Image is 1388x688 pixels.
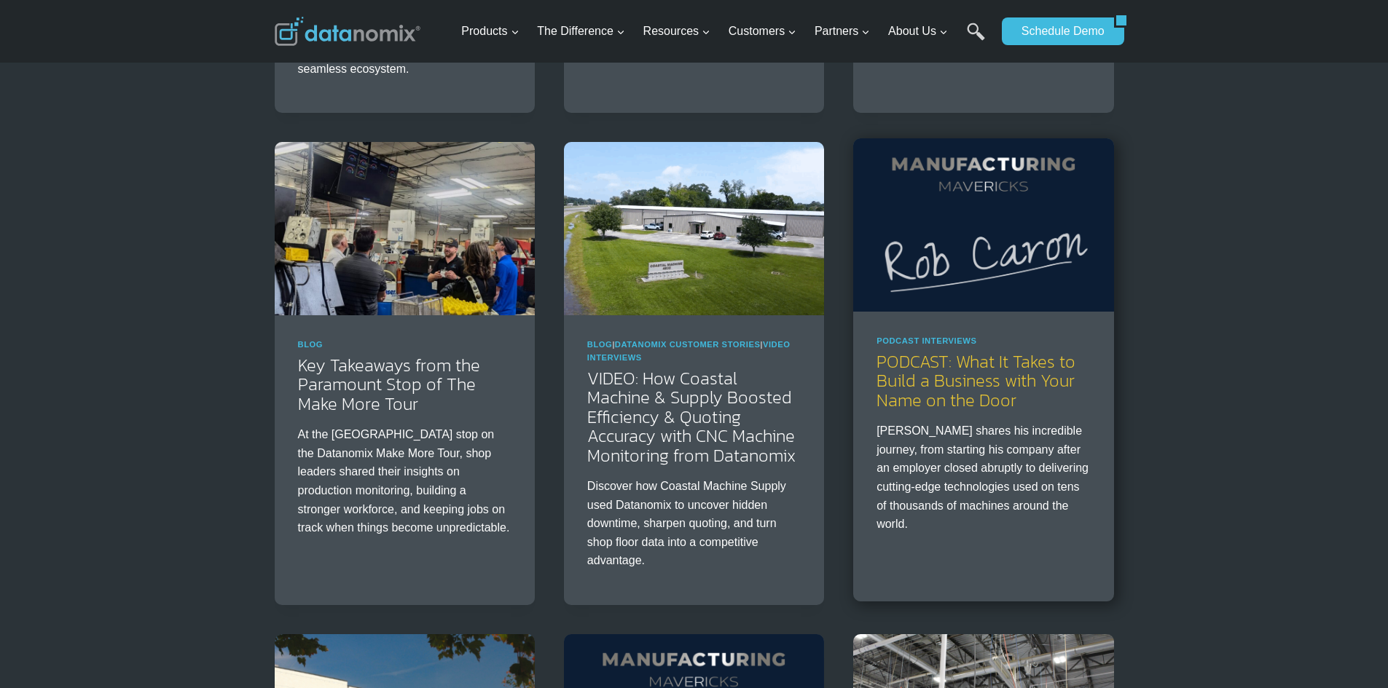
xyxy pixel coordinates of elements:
[853,138,1113,312] img: PODCAST: What It Takes to Build a Business with Your Name on the Door
[587,340,791,362] span: | |
[877,336,976,345] a: Podcast Interviews
[537,22,625,41] span: The Difference
[298,425,511,537] p: At the [GEOGRAPHIC_DATA] stop on the Datanomix Make More Tour, shop leaders shared their insights...
[564,142,824,315] img: Coastal Machine Improves Efficiency & Quotes with Datanomix
[729,22,796,41] span: Customers
[587,477,801,570] p: Discover how Coastal Machine Supply used Datanomix to uncover hidden downtime, sharpen quoting, a...
[461,22,519,41] span: Products
[275,17,420,46] img: Datanomix
[888,22,948,41] span: About Us
[587,365,796,468] a: VIDEO: How Coastal Machine & Supply Boosted Efficiency & Quoting Accuracy with CNC Machine Monito...
[815,22,870,41] span: Partners
[298,352,480,416] a: Key Takeaways from the Paramount Stop of The Make More Tour
[615,340,761,349] a: Datanomix Customer Stories
[298,340,324,349] a: Blog
[877,349,1075,413] a: PODCAST: What It Takes to Build a Business with Your Name on the Door
[967,23,985,55] a: Search
[877,422,1090,534] p: [PERSON_NAME] shares his incredible journey, from starting his company after an employer closed a...
[275,142,535,315] img: Key Takeaways from the Paramount Stop of The Make More Tour
[643,22,710,41] span: Resources
[1002,17,1114,45] a: Schedule Demo
[587,340,613,349] a: Blog
[455,8,995,55] nav: Primary Navigation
